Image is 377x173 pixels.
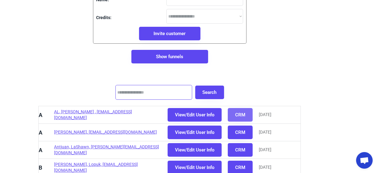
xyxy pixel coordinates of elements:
[356,152,373,169] div: Open chat
[259,147,271,153] div: [DATE]
[259,112,271,118] div: [DATE]
[39,129,48,136] div: A
[168,108,222,122] button: View/Edit User Info
[259,129,271,135] div: [DATE]
[96,15,112,21] div: Credits:
[168,126,222,139] button: View/Edit User Info
[228,126,253,139] button: CRM
[131,50,208,63] button: Show funnels
[39,146,48,154] div: A
[228,143,253,157] button: CRM
[195,86,224,99] button: Search
[54,109,161,121] div: AL, [PERSON_NAME] , [EMAIL_ADDRESS][DOMAIN_NAME]
[39,164,48,171] div: B
[228,108,253,122] button: CRM
[39,111,48,119] div: A
[54,129,161,135] div: [PERSON_NAME], [EMAIL_ADDRESS][DOMAIN_NAME]
[54,144,161,156] div: Antjuan, LaShawn, [PERSON_NAME][EMAIL_ADDRESS][DOMAIN_NAME]
[168,143,222,157] button: View/Edit User Info
[259,164,271,171] div: [DATE]
[139,27,200,40] button: Invite customer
